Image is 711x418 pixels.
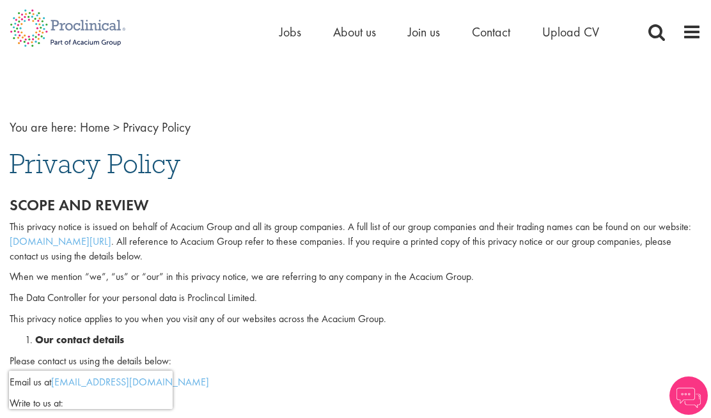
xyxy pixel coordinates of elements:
p: When we mention “we”, “us” or “our” in this privacy notice, we are referring to any company in th... [10,270,701,284]
p: This privacy notice is issued on behalf of Acacium Group and all its group companies. A full list... [10,220,701,264]
iframe: reCAPTCHA [9,371,173,409]
a: Upload CV [542,24,599,40]
p: Please contact us using the details below: [10,354,701,369]
a: [DOMAIN_NAME][URL] [10,235,111,248]
p: Write to us at: [10,396,701,411]
img: Chatbot [669,376,708,415]
p: The Data Controller for your personal data is Proclincal Limited. [10,291,701,306]
a: About us [333,24,376,40]
strong: Our contact details [35,333,124,346]
a: Join us [408,24,440,40]
span: Privacy Policy [123,119,191,135]
a: Contact [472,24,510,40]
p: Email us at [10,375,701,390]
span: Privacy Policy [10,146,180,181]
span: > [113,119,120,135]
h2: Scope and review [10,197,701,213]
span: You are here: [10,119,77,135]
p: This privacy notice applies to you when you visit any of our websites across the Acacium Group. [10,312,701,327]
a: breadcrumb link [80,119,110,135]
a: Jobs [279,24,301,40]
